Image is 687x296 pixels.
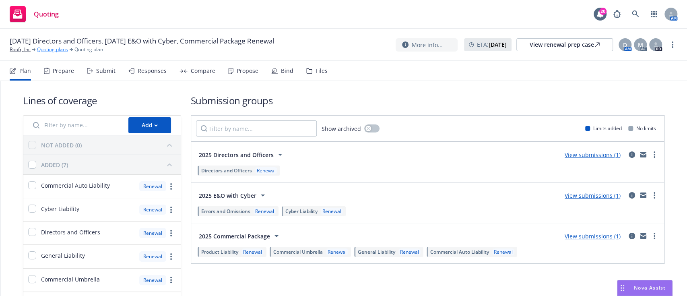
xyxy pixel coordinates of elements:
[6,3,62,25] a: Quoting
[255,167,277,174] div: Renewal
[321,208,343,215] div: Renewal
[273,248,323,255] span: Commercial Umbrella
[650,190,659,200] a: more
[565,151,621,159] a: View submissions (1)
[492,248,514,255] div: Renewal
[41,205,79,213] span: Cyber Liability
[627,150,637,159] a: circleInformation
[650,150,659,159] a: more
[166,228,176,238] a: more
[650,231,659,241] a: more
[23,94,181,107] h1: Lines of coverage
[396,38,458,52] button: More info...
[628,125,656,132] div: No limits
[196,187,270,203] button: 2025 E&O with Cyber
[19,68,31,74] div: Plan
[41,275,100,284] span: Commercial Umbrella
[237,68,258,74] div: Propose
[201,248,238,255] span: Product Liability
[139,205,166,215] div: Renewal
[196,120,317,137] input: Filter by name...
[281,68,293,74] div: Bind
[166,205,176,215] a: more
[139,181,166,191] div: Renewal
[34,11,59,17] span: Quoting
[638,41,643,49] span: M
[199,232,270,240] span: 2025 Commercial Package
[638,231,648,241] a: mail
[565,232,621,240] a: View submissions (1)
[316,68,328,74] div: Files
[627,6,644,22] a: Search
[128,117,171,133] button: Add
[617,280,627,296] div: Drag to move
[254,208,276,215] div: Renewal
[139,275,166,285] div: Renewal
[41,228,100,236] span: Directors and Officers
[199,191,256,200] span: 2025 E&O with Cyber
[10,36,274,46] span: [DATE] Directors and Officers, [DATE] E&O with Cyber, Commercial Package Renewal
[166,252,176,261] a: more
[477,40,507,49] span: ETA :
[37,46,68,53] a: Quoting plans
[623,41,627,49] span: D
[139,251,166,261] div: Renewal
[74,46,103,53] span: Quoting plan
[196,147,288,163] button: 2025 Directors and Officers
[96,68,116,74] div: Submit
[638,150,648,159] a: mail
[191,94,665,107] h1: Submission groups
[142,118,158,133] div: Add
[358,248,395,255] span: General Liability
[285,208,318,215] span: Cyber Liability
[638,190,648,200] a: mail
[627,231,637,241] a: circleInformation
[489,41,507,48] strong: [DATE]
[41,158,176,171] button: ADDED (7)
[28,117,124,133] input: Filter by name...
[10,46,31,53] a: Roofr, Inc
[201,167,252,174] span: Directors and Officers
[530,39,600,51] div: View renewal prep case
[646,6,662,22] a: Switch app
[41,251,85,260] span: General Liability
[166,182,176,191] a: more
[516,38,613,51] a: View renewal prep case
[585,125,622,132] div: Limits added
[199,151,274,159] span: 2025 Directors and Officers
[138,68,167,74] div: Responses
[41,181,110,190] span: Commercial Auto Liability
[326,248,348,255] div: Renewal
[196,228,284,244] button: 2025 Commercial Package
[412,41,443,49] span: More info...
[53,68,74,74] div: Prepare
[599,8,607,15] div: 20
[241,248,264,255] div: Renewal
[668,40,677,50] a: more
[609,6,625,22] a: Report a Bug
[166,275,176,285] a: more
[41,139,176,151] button: NOT ADDED (0)
[191,68,215,74] div: Compare
[201,208,250,215] span: Errors and Omissions
[139,228,166,238] div: Renewal
[627,190,637,200] a: circleInformation
[565,192,621,199] a: View submissions (1)
[398,248,421,255] div: Renewal
[322,124,361,133] span: Show archived
[41,141,82,149] div: NOT ADDED (0)
[41,161,68,169] div: ADDED (7)
[617,280,673,296] button: Nova Assist
[430,248,489,255] span: Commercial Auto Liability
[634,284,666,291] span: Nova Assist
